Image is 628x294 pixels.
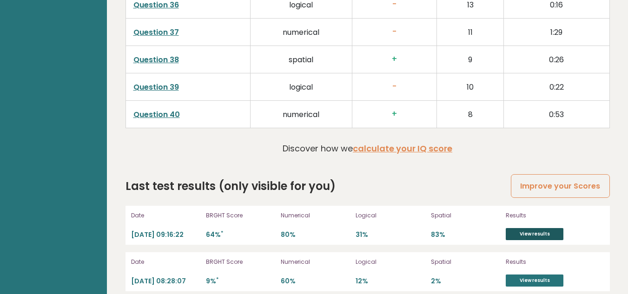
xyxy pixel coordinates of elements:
td: spatial [250,46,352,73]
h3: + [360,109,429,119]
a: Question 37 [133,27,179,38]
p: Spatial [431,211,500,220]
a: Question 39 [133,82,179,92]
p: Discover how we [283,142,452,155]
p: 31% [356,230,425,239]
td: 0:22 [504,73,609,101]
h3: + [360,54,429,64]
p: [DATE] 08:28:07 [131,277,200,286]
h3: - [360,82,429,91]
td: 0:26 [504,46,609,73]
p: [DATE] 09:16:22 [131,230,200,239]
td: numerical [250,101,352,128]
td: 9 [436,46,504,73]
p: 9% [206,277,275,286]
td: numerical [250,19,352,46]
p: BRGHT Score [206,258,275,266]
p: 80% [281,230,350,239]
p: Date [131,258,200,266]
p: Results [506,258,603,266]
p: Numerical [281,258,350,266]
p: Logical [356,211,425,220]
p: 12% [356,277,425,286]
td: 10 [436,73,504,101]
h3: - [360,27,429,37]
a: calculate your IQ score [353,143,452,154]
p: Date [131,211,200,220]
td: 8 [436,101,504,128]
p: Logical [356,258,425,266]
td: 11 [436,19,504,46]
p: Results [506,211,603,220]
td: 0:53 [504,101,609,128]
p: Numerical [281,211,350,220]
a: Question 38 [133,54,179,65]
td: logical [250,73,352,101]
p: 2% [431,277,500,286]
h2: Last test results (only visible for you) [126,178,336,195]
p: Spatial [431,258,500,266]
p: BRGHT Score [206,211,275,220]
p: 83% [431,230,500,239]
a: View results [506,228,563,240]
a: View results [506,274,563,287]
a: Question 40 [133,109,180,120]
p: 64% [206,230,275,239]
td: 1:29 [504,19,609,46]
p: 60% [281,277,350,286]
a: Improve your Scores [511,174,609,198]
